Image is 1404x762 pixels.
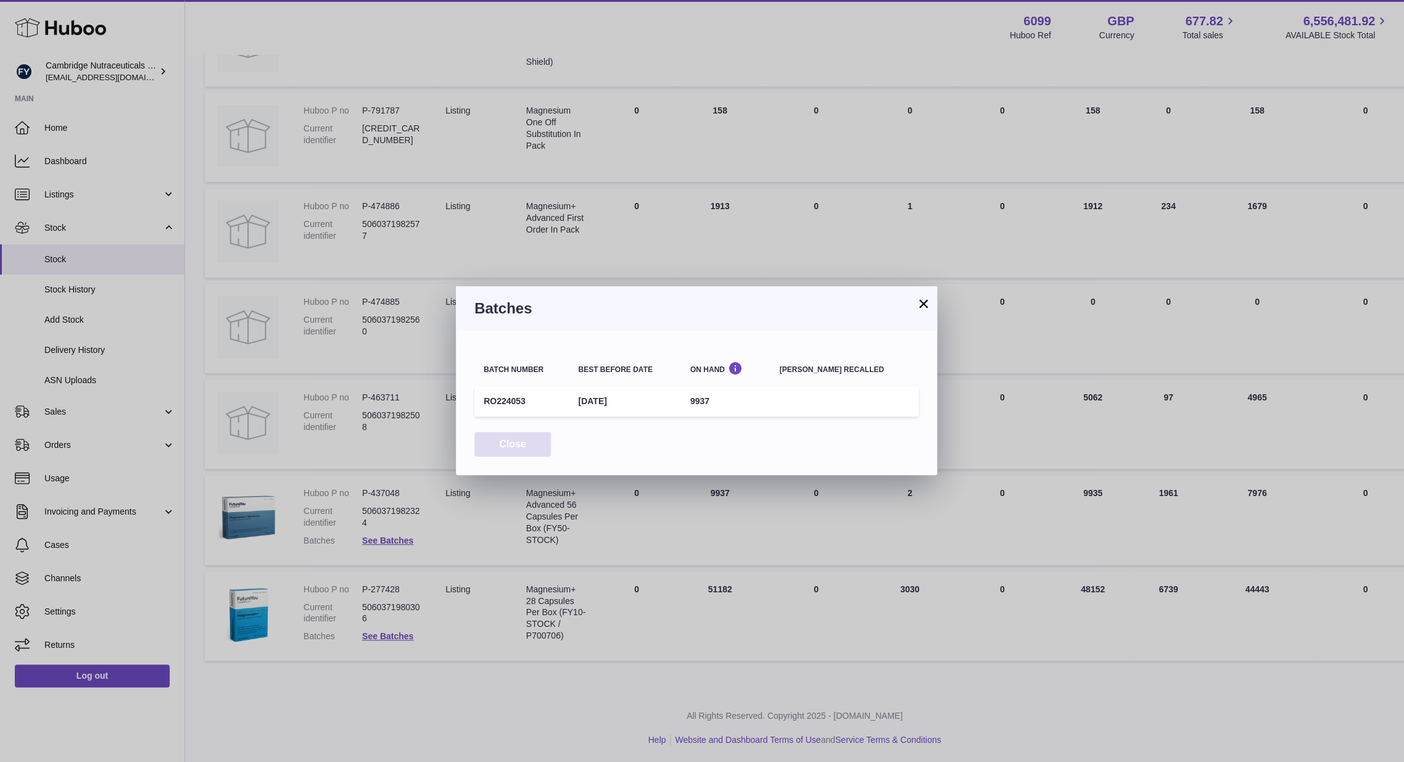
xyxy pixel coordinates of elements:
[474,432,551,457] button: Close
[780,366,909,374] div: [PERSON_NAME] recalled
[916,296,931,311] button: ×
[681,386,770,416] td: 9937
[484,366,560,374] div: Batch number
[569,386,680,416] td: [DATE]
[474,299,919,318] h3: Batches
[474,386,569,416] td: RO224053
[690,362,761,373] div: On Hand
[578,366,671,374] div: Best before date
